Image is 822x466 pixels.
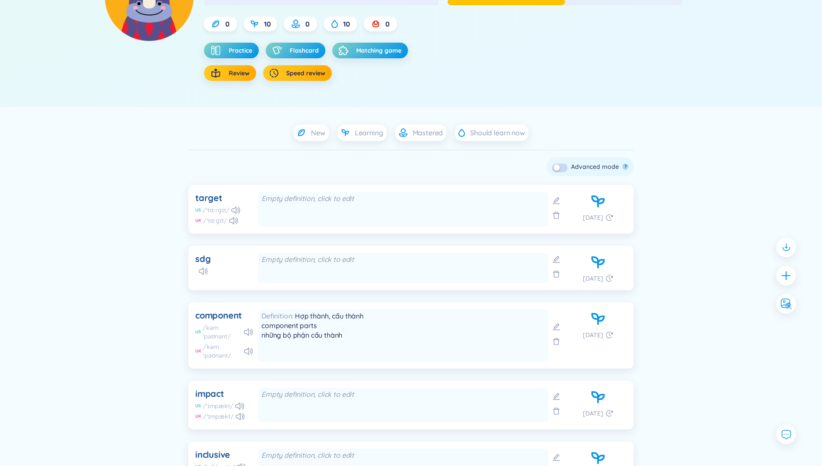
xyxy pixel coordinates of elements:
[413,128,443,137] span: Mastered
[261,194,545,203] div: Empty definition, click to edit
[583,274,603,283] span: [DATE]
[195,218,201,224] div: UK
[261,450,545,460] div: Empty definition, click to edit
[203,342,242,360] div: /kəmˈpəʊnənt/
[195,207,201,213] div: US
[203,412,234,421] div: /ˈɪmpækt/
[195,329,201,335] div: US
[261,312,295,320] span: Definition
[332,43,408,58] button: Matching game
[204,65,256,81] button: Review
[305,19,310,29] span: 0
[355,128,383,137] span: Learning
[781,270,792,281] span: plus
[203,216,227,225] div: /ˈtɑːɡɪt/
[23,50,30,57] img: tab_domain_overview_orange.svg
[195,449,230,461] div: inclusive
[14,23,21,30] img: website_grey.svg
[195,403,201,409] div: US
[87,50,94,57] img: tab_keywords_by_traffic_grey.svg
[622,164,628,170] button: ?
[286,69,325,77] span: Speed review
[583,330,603,340] span: [DATE]
[261,255,545,264] div: Empty definition, click to edit
[385,19,390,29] span: 0
[203,206,230,215] div: /ˈtɑːrɡɪt/
[229,46,252,55] span: Practice
[311,128,325,137] span: New
[263,65,332,81] button: Speed review
[229,69,250,77] span: Review
[195,309,242,322] div: component
[356,46,401,55] span: Matching game
[583,213,603,222] span: [DATE]
[266,43,325,58] button: Flashcard
[195,348,201,354] div: UK
[195,192,222,204] div: target
[264,19,271,29] span: 10
[203,402,234,410] div: /ˈɪmpækt/
[23,23,96,30] div: Domain: [DOMAIN_NAME]
[203,323,242,341] div: /kəmˈpəʊnənt/
[261,312,364,339] span: Hợp thành, cấu thành component parts những bộ phận cấu thành
[290,46,319,55] span: Flashcard
[583,409,603,418] span: [DATE]
[261,389,545,399] div: Empty definition, click to edit
[225,19,230,29] span: 0
[204,43,259,58] button: Practice
[24,14,43,21] div: v 4.0.25
[96,51,147,57] div: Keywords by Traffic
[571,162,619,171] div: Advanced mode
[195,253,211,265] div: sdg
[14,14,21,21] img: logo_orange.svg
[33,51,78,57] div: Domain Overview
[343,19,350,29] span: 10
[195,388,224,400] div: impact
[470,128,525,137] span: Should learn now
[195,413,201,419] div: UK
